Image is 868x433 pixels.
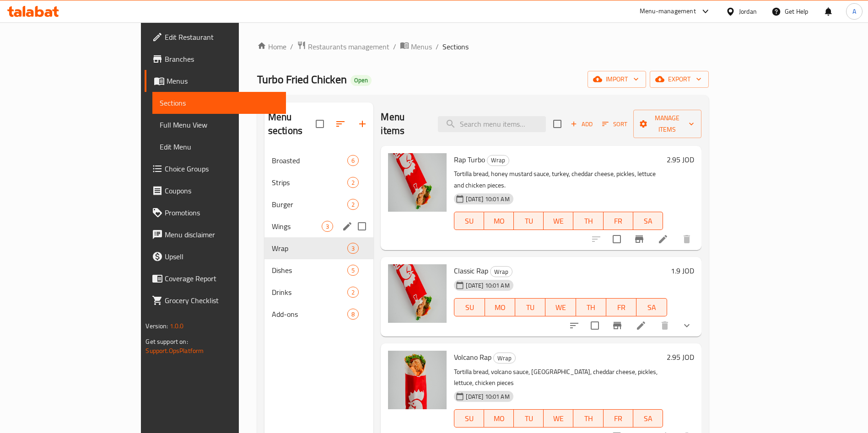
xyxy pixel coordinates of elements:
span: Full Menu View [160,119,279,130]
span: Choice Groups [165,163,279,174]
h6: 2.95 JOD [667,153,694,166]
div: Menu-management [640,6,696,17]
span: SU [458,412,480,425]
span: Sections [160,97,279,108]
button: delete [654,315,676,337]
a: Menus [400,41,432,53]
span: export [657,74,701,85]
button: TU [515,298,545,316]
button: show more [676,315,698,337]
button: Add section [351,113,373,135]
span: 3 [348,244,358,253]
a: Edit menu item [636,320,647,331]
button: Branch-specific-item [606,315,628,337]
span: Add-ons [272,309,348,320]
div: Add-ons8 [264,303,374,325]
span: Rap Turbo [454,153,485,166]
div: Jordan [739,6,757,16]
span: TU [519,301,542,314]
button: edit [340,219,354,233]
a: Edit Menu [152,136,286,158]
span: Broasted [272,155,348,166]
img: Volcano Rap [388,351,447,409]
button: WE [544,409,573,428]
span: Upsell [165,251,279,262]
button: FR [604,409,633,428]
span: 2 [348,288,358,297]
a: Grocery Checklist [145,289,286,311]
span: SU [458,214,480,228]
span: import [595,74,639,85]
div: items [347,177,359,188]
span: SA [640,301,663,314]
span: 8 [348,310,358,319]
span: WE [547,214,570,228]
div: items [322,221,333,232]
span: Select section [548,114,567,134]
button: SU [454,409,484,428]
a: Upsell [145,246,286,267]
h2: Menu items [381,110,426,138]
button: SU [454,212,484,230]
button: MO [485,298,515,316]
span: 5 [348,266,358,275]
nav: Menu sections [264,146,374,329]
div: Wrap [487,155,509,166]
span: Strips [272,177,348,188]
span: TU [518,412,540,425]
a: Coupons [145,180,286,202]
li: / [393,41,396,52]
div: Broasted6 [264,150,374,171]
button: Manage items [633,110,701,138]
span: SA [637,412,659,425]
button: WE [545,298,576,316]
li: / [436,41,439,52]
div: Wrap3 [264,237,374,259]
div: Wings3edit [264,215,374,237]
div: Dishes5 [264,259,374,281]
a: Edit menu item [658,234,669,245]
span: Menu disclaimer [165,229,279,240]
button: sort-choices [563,315,585,337]
span: Sort sections [329,113,351,135]
button: MO [484,409,514,428]
span: Grocery Checklist [165,295,279,306]
button: Add [567,117,596,131]
span: FR [607,412,630,425]
span: Sections [442,41,469,52]
span: Get support on: [146,336,188,347]
span: A [852,6,856,16]
svg: Show Choices [681,320,692,331]
input: search [438,116,546,132]
button: MO [484,212,514,230]
span: Edit Menu [160,141,279,152]
div: items [347,243,359,254]
span: WE [549,301,572,314]
span: FR [607,214,630,228]
span: Drinks [272,287,348,298]
span: Add item [567,117,596,131]
span: TH [577,214,599,228]
a: Support.OpsPlatform [146,345,204,357]
span: Coupons [165,185,279,196]
span: Burger [272,199,348,210]
p: Tortilla bread, volcano sauce, [GEOGRAPHIC_DATA], cheddar cheese, pickles, lettuce, chicken pieces [454,366,663,389]
span: Wrap [494,353,515,364]
a: Sections [152,92,286,114]
img: Classic Rap [388,264,447,323]
div: Wrap [490,266,512,277]
img: Rap Turbo [388,153,447,212]
span: Turbo Fried Chicken [257,69,347,90]
p: Tortilla bread, honey mustard sauce, turkey, cheddar cheese, pickles, lettuce and chicken pieces. [454,168,663,191]
div: items [347,265,359,276]
h2: Menu sections [268,110,316,138]
h6: 1.9 JOD [671,264,694,277]
h6: 2.95 JOD [667,351,694,364]
span: Select all sections [310,114,329,134]
span: Sort items [596,117,633,131]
